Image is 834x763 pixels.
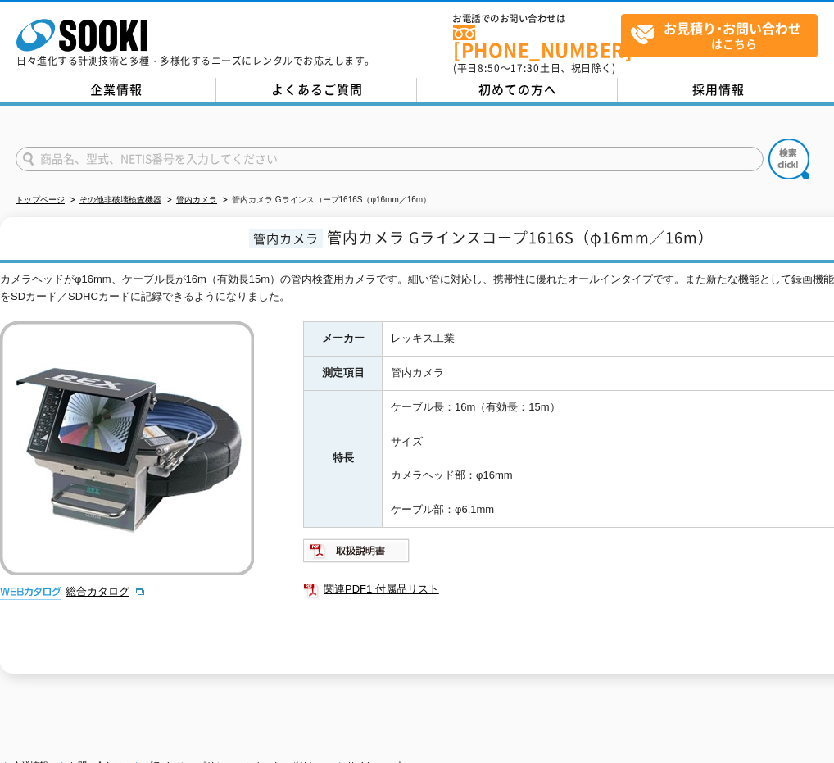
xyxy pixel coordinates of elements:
[16,56,375,66] p: 日々進化する計測技術と多種・多様化するニーズにレンタルでお応えします。
[327,226,714,248] span: 管内カメラ Gラインスコープ1616S（φ16mm／16m）
[304,322,383,357] th: メーカー
[216,78,417,102] a: よくあるご質問
[478,61,501,75] span: 8:50
[768,139,809,179] img: btn_search.png
[66,585,146,597] a: 総合カタログ
[453,61,615,75] span: (平日 ～ 土日、祝日除く)
[417,78,618,102] a: 初めての方へ
[16,78,216,102] a: 企業情報
[249,229,323,248] span: 管内カメラ
[303,538,410,564] img: 取扱説明書
[664,18,801,38] strong: お見積り･お問い合わせ
[220,192,431,209] li: 管内カメラ Gラインスコープ1616S（φ16mm／16m）
[618,78,818,102] a: 採用情報
[16,195,65,204] a: トップページ
[510,61,540,75] span: 17:30
[630,15,817,56] span: はこちら
[453,25,621,59] a: [PHONE_NUMBER]
[453,14,621,24] span: お電話でのお問い合わせは
[303,548,410,561] a: 取扱説明書
[478,80,557,98] span: 初めての方へ
[16,147,764,171] input: 商品名、型式、NETIS番号を入力してください
[621,14,818,57] a: お見積り･お問い合わせはこちら
[176,195,217,204] a: 管内カメラ
[304,357,383,391] th: 測定項目
[304,391,383,528] th: 特長
[79,195,161,204] a: その他非破壊検査機器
